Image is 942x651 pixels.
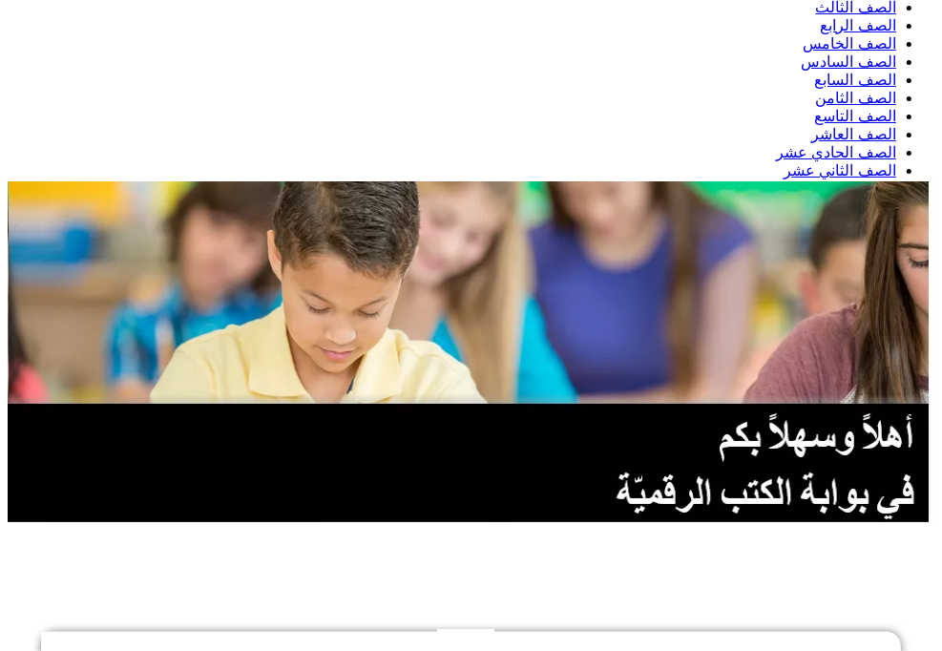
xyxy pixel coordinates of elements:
[815,108,896,124] a: الصف التاسع
[821,17,896,33] a: الصف الرابع
[776,144,896,160] a: الصف الحادي عشر
[812,126,896,142] a: الصف العاشر
[784,162,896,178] a: الصف الثاني عشر
[816,90,896,106] a: الصف الثامن
[804,35,896,52] a: الصف الخامس
[815,72,896,88] a: الصف السابع
[802,53,896,70] a: الصف السادس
